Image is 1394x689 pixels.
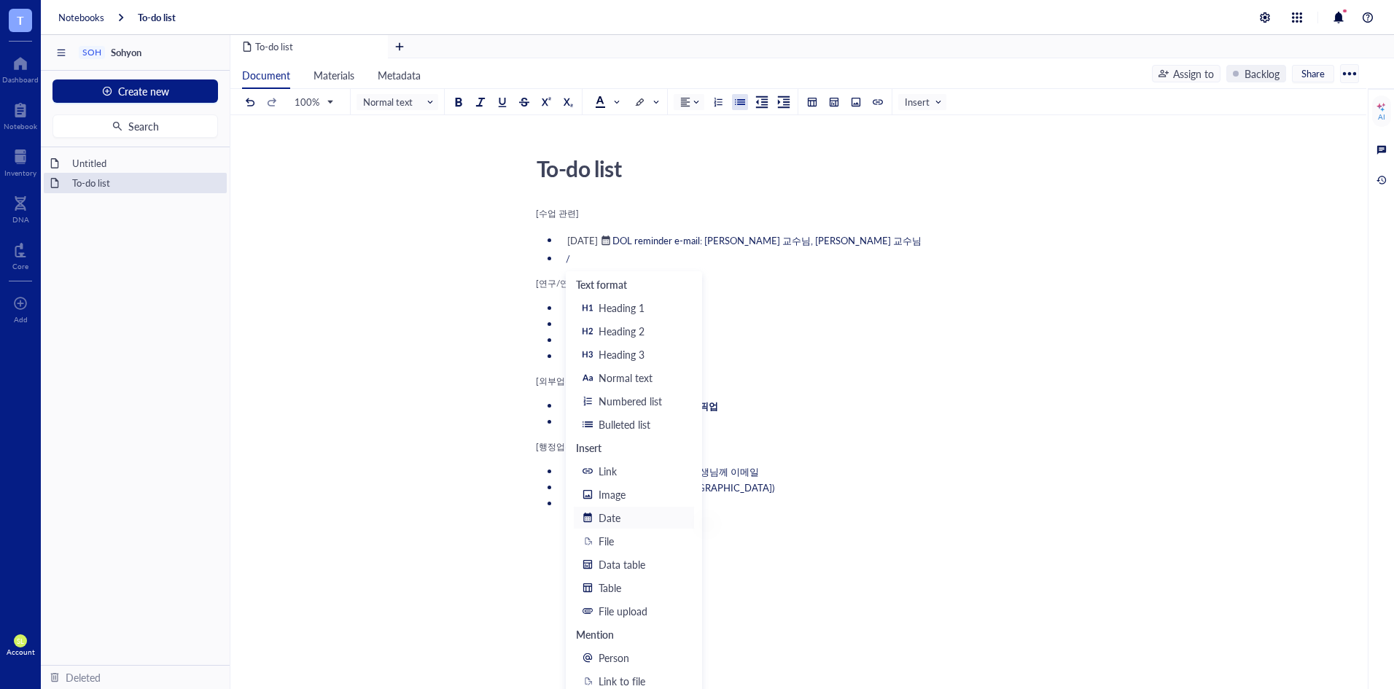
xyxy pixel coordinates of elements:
[567,234,598,247] div: [DATE]
[314,68,354,82] span: Materials
[12,262,28,270] div: Core
[599,393,685,409] div: Numbered list
[1301,67,1325,80] span: Share
[566,252,570,265] span: /
[536,277,589,289] span: [연구/연구실]
[599,673,685,689] div: Link to file
[1173,66,1214,82] div: Assign to
[599,346,685,362] div: Heading 3
[66,669,101,685] div: Deleted
[599,556,685,572] div: Data table
[2,52,39,84] a: Dashboard
[576,276,692,292] div: Text format
[599,463,685,479] div: Link
[576,626,692,642] div: Mention
[66,173,221,193] div: To-do list
[378,68,421,82] span: Metadata
[599,510,685,526] div: Date
[599,486,685,502] div: Image
[4,122,37,131] div: Notebook
[599,580,685,596] div: Table
[576,440,692,456] div: Insert
[612,233,922,247] span: DOL reminder e-mail: [PERSON_NAME] 교수님, [PERSON_NAME] 교수님
[12,215,29,224] div: DNA
[14,315,28,324] div: Add
[905,96,943,109] span: Insert
[1245,66,1280,82] div: Backlog
[118,85,169,97] span: Create new
[17,11,24,29] span: T
[2,75,39,84] div: Dashboard
[52,79,218,103] button: Create new
[52,114,218,138] button: Search
[4,168,36,177] div: Inventory
[599,533,685,549] div: File
[128,120,159,132] span: Search
[599,416,685,432] div: Bulleted list
[4,98,37,131] a: Notebook
[82,47,101,58] div: SOH
[1378,112,1385,121] div: AI
[242,68,290,82] span: Document
[363,96,435,109] span: Normal text
[599,370,685,386] div: Normal text
[12,238,28,270] a: Core
[295,96,332,109] span: 100%
[599,650,685,666] div: Person
[536,375,607,387] span: [외부업무/세미나]
[111,45,141,59] span: Sohyon
[536,207,579,219] span: [수업 관련]
[12,192,29,224] a: DNA
[536,440,577,453] span: [행정업무]
[599,323,685,339] div: Heading 2
[1292,65,1334,82] button: Share
[138,11,176,24] a: To-do list
[17,637,23,645] span: SL
[7,647,35,656] div: Account
[4,145,36,177] a: Inventory
[58,11,104,24] a: Notebooks
[599,603,685,619] div: File upload
[66,153,221,174] div: Untitled
[599,300,685,316] div: Heading 1
[530,150,1049,187] div: To-do list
